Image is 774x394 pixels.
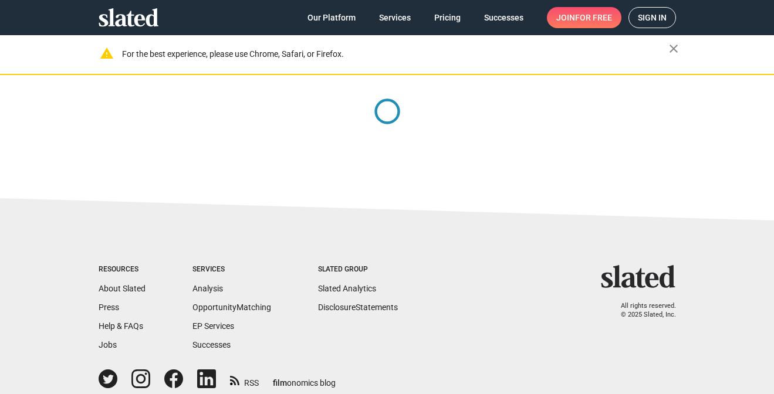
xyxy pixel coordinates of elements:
[192,284,223,293] a: Analysis
[99,303,119,312] a: Press
[273,378,287,388] span: film
[298,7,365,28] a: Our Platform
[192,321,234,331] a: EP Services
[100,46,114,60] mat-icon: warning
[318,284,376,293] a: Slated Analytics
[273,368,336,389] a: filmonomics blog
[484,7,523,28] span: Successes
[318,265,398,274] div: Slated Group
[192,340,231,349] a: Successes
[192,265,271,274] div: Services
[575,7,612,28] span: for free
[99,284,146,293] a: About Slated
[667,42,681,56] mat-icon: close
[556,7,612,28] span: Join
[318,303,398,312] a: DisclosureStatements
[379,7,411,28] span: Services
[192,303,271,312] a: OpportunityMatching
[609,302,676,319] p: All rights reserved. © 2025 Slated, Inc.
[638,8,667,28] span: Sign in
[307,7,356,28] span: Our Platform
[370,7,420,28] a: Services
[122,46,669,62] div: For the best experience, please use Chrome, Safari, or Firefox.
[230,371,259,389] a: RSS
[99,321,143,331] a: Help & FAQs
[434,7,461,28] span: Pricing
[99,265,146,274] div: Resources
[628,7,676,28] a: Sign in
[425,7,470,28] a: Pricing
[547,7,621,28] a: Joinfor free
[99,340,117,349] a: Jobs
[475,7,533,28] a: Successes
